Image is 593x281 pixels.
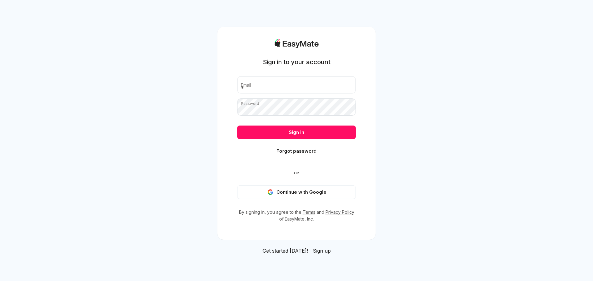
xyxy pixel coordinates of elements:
h1: Sign in to your account [263,58,330,66]
a: Terms [303,209,315,215]
p: By signing in, you agree to the and of EasyMate, Inc. [237,209,356,222]
span: Or [282,171,311,176]
button: Continue with Google [237,185,356,199]
span: Sign up [313,248,331,254]
a: Privacy Policy [326,209,354,215]
span: Get started [DATE]! [263,247,308,254]
a: Sign up [313,247,331,254]
button: Sign in [237,126,356,139]
button: Forgot password [237,144,356,158]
